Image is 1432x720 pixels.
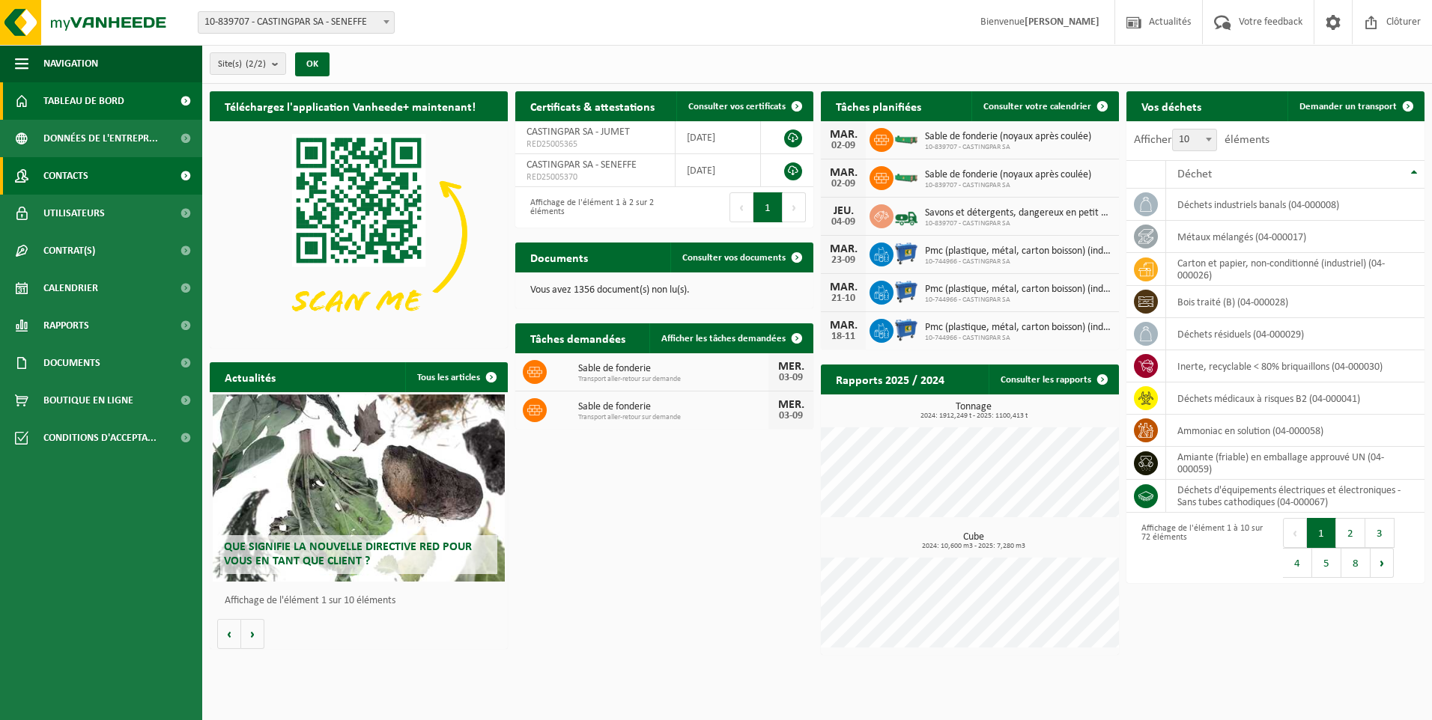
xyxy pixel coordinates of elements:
[1371,548,1394,578] button: Next
[578,401,768,413] span: Sable de fonderie
[676,154,761,187] td: [DATE]
[894,202,919,228] img: BL-LQ-LV
[1166,480,1425,513] td: déchets d'équipements électriques et électroniques - Sans tubes cathodiques (04-000067)
[210,52,286,75] button: Site(s)(2/2)
[925,143,1091,152] span: 10-839707 - CASTINGPAR SA
[661,334,786,344] span: Afficher les tâches demandées
[1287,91,1423,121] a: Demander un transport
[43,82,124,120] span: Tableau de bord
[43,232,95,269] span: Contrat(s)
[43,269,98,307] span: Calendrier
[821,364,959,394] h2: Rapports 2025 / 2024
[210,362,291,391] h2: Actualités
[43,120,158,157] span: Données de l'entrepr...
[828,129,858,141] div: MAR.
[925,296,1111,305] span: 10-744966 - CASTINGPAR SA
[515,242,603,272] h2: Documents
[828,532,1119,550] h3: Cube
[971,91,1117,121] a: Consulter votre calendrier
[670,242,812,272] a: Consulter vos documents
[527,138,664,150] span: RED25005365
[43,344,100,382] span: Documents
[578,363,768,375] span: Sable de fonderie
[1283,518,1307,548] button: Previous
[828,167,858,179] div: MAR.
[198,11,395,34] span: 10-839707 - CASTINGPAR SA - SENEFFE
[925,245,1111,257] span: Pmc (plastique, métal, carton boisson) (industriel)
[828,217,858,228] div: 04-09
[676,121,761,154] td: [DATE]
[828,281,858,293] div: MAR.
[213,394,505,582] a: Que signifie la nouvelle directive RED pour vous en tant que client ?
[925,169,1091,181] span: Sable de fonderie (noyaux après coulée)
[1166,318,1425,350] td: déchets résiduels (04-000029)
[925,219,1111,228] span: 10-839707 - CASTINGPAR SA
[405,362,506,392] a: Tous les articles
[523,191,657,224] div: Affichage de l'élément 1 à 2 sur 2 éléments
[1365,518,1395,548] button: 3
[1172,129,1217,151] span: 10
[527,171,664,183] span: RED25005370
[894,278,919,304] img: WB-0660-HPE-BE-01
[1283,548,1312,578] button: 4
[1166,286,1425,318] td: bois traité (B) (04-000028)
[925,257,1111,266] span: 10-744966 - CASTINGPAR SA
[1134,134,1269,146] label: Afficher éléments
[989,364,1117,394] a: Consulter les rapports
[527,126,630,138] span: CASTINGPAR SA - JUMET
[217,619,241,649] button: Vorige
[828,205,858,217] div: JEU.
[218,53,266,76] span: Site(s)
[925,207,1111,219] span: Savons et détergents, dangereux en petit emballage
[578,375,768,384] span: Transport aller-retour sur demande
[828,141,858,151] div: 02-09
[828,402,1119,420] h3: Tonnage
[894,170,919,183] img: HK-XC-10-GN-00
[894,132,919,145] img: HK-XC-10-GN-00
[1166,382,1425,415] td: déchets médicaux à risques B2 (04-000041)
[43,157,88,195] span: Contacts
[828,179,858,189] div: 02-09
[43,382,133,419] span: Boutique en ligne
[828,412,1119,420] span: 2024: 1912,249 t - 2025: 1100,413 t
[776,361,806,373] div: MER.
[828,243,858,255] div: MAR.
[828,543,1119,550] span: 2024: 10,600 m3 - 2025: 7,280 m3
[1166,221,1425,253] td: métaux mélangés (04-000017)
[1166,189,1425,221] td: déchets industriels banals (04-000008)
[198,12,394,33] span: 10-839707 - CASTINGPAR SA - SENEFFE
[983,102,1091,112] span: Consulter votre calendrier
[43,419,157,457] span: Conditions d'accepta...
[688,102,786,112] span: Consulter vos certificats
[578,413,768,422] span: Transport aller-retour sur demande
[676,91,812,121] a: Consulter vos certificats
[530,285,798,296] p: Vous avez 1356 document(s) non lu(s).
[649,323,812,353] a: Afficher les tâches demandées
[682,253,786,263] span: Consulter vos documents
[210,91,491,120] h2: Téléchargez l'application Vanheede+ maintenant!
[1166,350,1425,382] td: inerte, recyclable < 80% briquaillons (04-000030)
[894,317,919,342] img: WB-0660-HPE-BE-01
[1307,518,1336,548] button: 1
[894,240,919,266] img: WB-0660-HPE-BE-01
[821,91,936,120] h2: Tâches planifiées
[1299,102,1397,112] span: Demander un transport
[515,323,640,353] h2: Tâches demandées
[776,399,806,411] div: MER.
[1134,516,1268,579] div: Affichage de l'élément 1 à 10 sur 72 éléments
[246,59,266,69] count: (2/2)
[295,52,330,76] button: OK
[925,181,1091,190] span: 10-839707 - CASTINGPAR SA
[776,411,806,421] div: 03-09
[925,131,1091,143] span: Sable de fonderie (noyaux après coulée)
[1025,16,1099,28] strong: [PERSON_NAME]
[1166,447,1425,480] td: amiante (friable) en emballage approuvé UN (04-000059)
[729,192,753,222] button: Previous
[925,322,1111,334] span: Pmc (plastique, métal, carton boisson) (industriel)
[925,284,1111,296] span: Pmc (plastique, métal, carton boisson) (industriel)
[224,541,472,567] span: Que signifie la nouvelle directive RED pour vous en tant que client ?
[43,195,105,232] span: Utilisateurs
[1177,168,1212,180] span: Déchet
[828,320,858,332] div: MAR.
[753,192,783,222] button: 1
